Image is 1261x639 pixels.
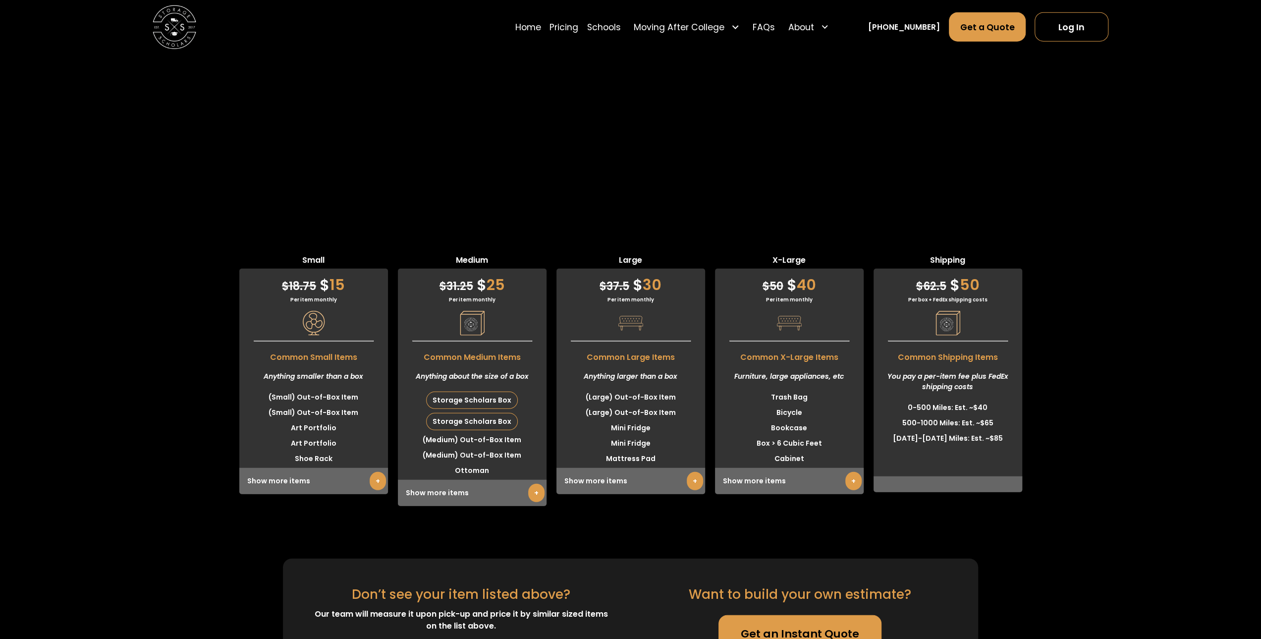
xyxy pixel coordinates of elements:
img: Storage Scholars main logo [153,5,196,49]
span: 62.5 [916,279,946,294]
li: [DATE]-[DATE] Miles: Est. ~$85 [874,431,1022,446]
a: + [370,472,386,490]
span: Common Shipping Items [874,347,1022,363]
a: + [528,484,545,502]
span: $ [600,279,606,294]
span: $ [439,279,446,294]
li: 500-1000 Miles: Est. ~$65 [874,415,1022,431]
span: Large [556,254,705,269]
span: Shipping [874,254,1022,269]
span: $ [916,279,923,294]
a: Schools [587,12,621,42]
span: $ [633,274,643,295]
div: 40 [715,269,864,296]
span: 31.25 [439,279,473,294]
div: Our team will measure it upon pick-up and price it by similar sized items on the list above. [309,608,613,632]
img: Pricing Category Icon [460,311,485,336]
div: Show more items [239,468,388,494]
a: Log In [1035,12,1108,42]
li: (Large) Out-of-Box Item [556,390,705,405]
li: Mattress Pad [556,451,705,466]
span: $ [477,274,487,295]
span: Medium [398,254,547,269]
li: Box > 6 Cubic Feet [715,436,864,451]
img: Pricing Category Icon [618,311,643,336]
span: 37.5 [600,279,629,294]
div: Don’t see your item listed above? [352,584,570,604]
li: 0-500 Miles: Est. ~$40 [874,400,1022,415]
div: Moving After College [629,12,744,42]
div: Per box + FedEx shipping costs [874,296,1022,303]
span: Small [239,254,388,269]
div: Anything about the size of a box [398,363,547,390]
span: $ [787,274,797,295]
div: About [788,21,814,34]
div: About [784,12,833,42]
a: [PHONE_NUMBER] [868,21,940,33]
li: Trash Bag [715,390,864,405]
img: Pricing Category Icon [777,311,802,336]
img: Pricing Category Icon [301,311,326,336]
span: Common Large Items [556,347,705,363]
li: (Medium) Out-of-Box Item [398,432,547,448]
div: You pay a per-item fee plus FedEx shipping costs [874,363,1022,400]
a: + [845,472,862,490]
li: Mini Fridge [556,420,705,436]
a: FAQs [753,12,775,42]
li: (Small) Out-of-Box Item [239,405,388,420]
a: Get a Quote [949,12,1026,42]
li: Art Portfolio [239,436,388,451]
span: $ [282,279,289,294]
li: Ottoman [398,463,547,478]
div: 15 [239,269,388,296]
div: Show more items [556,468,705,494]
li: Art Portfolio [239,420,388,436]
span: 50 [763,279,783,294]
div: Moving After College [634,21,724,34]
a: Home [515,12,541,42]
span: $ [950,274,960,295]
li: Bookcase [715,420,864,436]
span: Common Medium Items [398,347,547,363]
li: Cabinet [715,451,864,466]
div: Per item monthly [239,296,388,303]
a: Pricing [549,12,578,42]
div: Want to build your own estimate? [689,584,911,604]
li: (Medium) Out-of-Box Item [398,448,547,463]
div: Storage Scholars Box [427,392,517,408]
div: Show more items [715,468,864,494]
div: Show more items [398,480,547,506]
div: Per item monthly [556,296,705,303]
div: 50 [874,269,1022,296]
span: 18.75 [282,279,316,294]
div: 25 [398,269,547,296]
div: Per item monthly [715,296,864,303]
span: $ [763,279,769,294]
div: Furniture, large appliances, etc [715,363,864,390]
span: $ [320,274,329,295]
a: + [687,472,703,490]
span: X-Large [715,254,864,269]
li: (Large) Out-of-Box Item [556,405,705,420]
li: (Small) Out-of-Box Item [239,390,388,405]
div: 30 [556,269,705,296]
img: Pricing Category Icon [935,311,960,336]
span: Common X-Large Items [715,347,864,363]
li: Shoe Rack [239,451,388,466]
div: Anything smaller than a box [239,363,388,390]
div: Storage Scholars Box [427,413,517,430]
div: Per item monthly [398,296,547,303]
li: Mini Fridge [556,436,705,451]
span: Common Small Items [239,347,388,363]
div: Anything larger than a box [556,363,705,390]
li: Bicycle [715,405,864,420]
